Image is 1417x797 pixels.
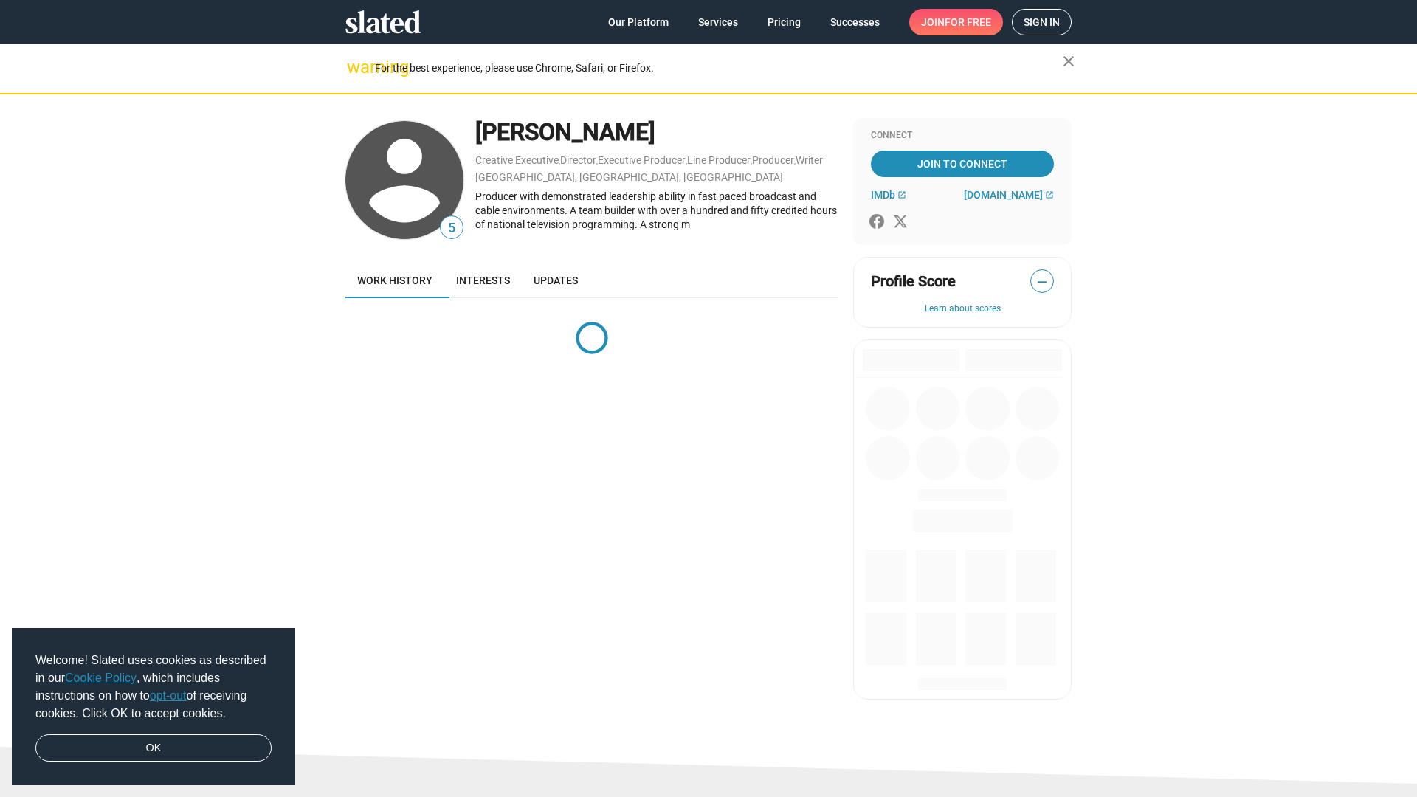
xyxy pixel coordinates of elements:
a: Updates [522,263,590,298]
a: Joinfor free [909,9,1003,35]
a: Sign in [1012,9,1072,35]
a: Our Platform [596,9,680,35]
a: Work history [345,263,444,298]
a: opt-out [150,689,187,702]
span: , [559,157,560,165]
div: Connect [871,130,1054,142]
span: Pricing [768,9,801,35]
span: , [686,157,687,165]
a: Creative Executive [475,154,559,166]
span: , [794,157,796,165]
a: Line Producer [687,154,751,166]
mat-icon: warning [347,58,365,76]
mat-icon: open_in_new [1045,190,1054,199]
span: for free [945,9,991,35]
span: — [1031,272,1053,291]
span: Our Platform [608,9,669,35]
mat-icon: close [1060,52,1078,70]
div: [PERSON_NAME] [475,117,838,148]
span: , [596,157,598,165]
span: Work history [357,275,432,286]
span: Interests [456,275,510,286]
span: [DOMAIN_NAME] [964,189,1043,201]
div: For the best experience, please use Chrome, Safari, or Firefox. [375,58,1063,78]
a: IMDb [871,189,906,201]
button: Learn about scores [871,303,1054,315]
a: Join To Connect [871,151,1054,177]
a: Executive Producer [598,154,686,166]
a: Producer [752,154,794,166]
div: Producer with demonstrated leadership ability in fast paced broadcast and cable environments. A t... [475,190,838,231]
a: Services [686,9,750,35]
span: Updates [534,275,578,286]
a: Director [560,154,596,166]
span: 5 [441,218,463,238]
span: Join [921,9,991,35]
span: Join To Connect [874,151,1051,177]
a: Interests [444,263,522,298]
a: dismiss cookie message [35,734,272,762]
a: [DOMAIN_NAME] [964,189,1054,201]
span: Successes [830,9,880,35]
a: [GEOGRAPHIC_DATA], [GEOGRAPHIC_DATA], [GEOGRAPHIC_DATA] [475,171,783,183]
span: Sign in [1024,10,1060,35]
a: Pricing [756,9,813,35]
span: IMDb [871,189,895,201]
span: Profile Score [871,272,956,291]
a: Writer [796,154,823,166]
a: Cookie Policy [65,672,137,684]
a: Successes [818,9,892,35]
span: , [751,157,752,165]
span: Welcome! Slated uses cookies as described in our , which includes instructions on how to of recei... [35,652,272,722]
span: Services [698,9,738,35]
mat-icon: open_in_new [897,190,906,199]
div: cookieconsent [12,628,295,786]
